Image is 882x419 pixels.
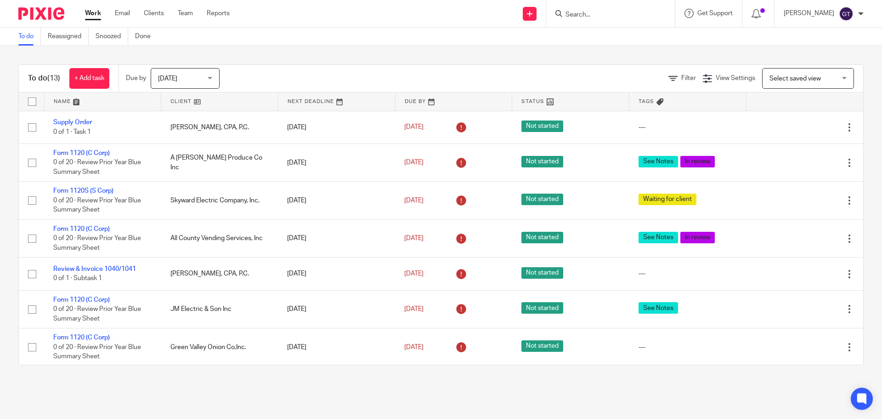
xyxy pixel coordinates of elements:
[53,297,110,303] a: Form 1120 (C Corp)
[144,9,164,18] a: Clients
[53,306,141,322] span: 0 of 20 · Review Prior Year Blue Summary Sheet
[161,328,278,366] td: Green Valley Onion Co,Inc.
[521,267,563,279] span: Not started
[53,226,110,232] a: Form 1120 (C Corp)
[278,328,395,366] td: [DATE]
[96,28,128,46] a: Snoozed
[53,150,110,156] a: Form 1120 (C Corp)
[161,143,278,181] td: A [PERSON_NAME] Produce Co Inc
[161,219,278,257] td: All County Vending Services, Inc
[639,99,654,104] span: Tags
[278,290,395,328] td: [DATE]
[18,28,41,46] a: To do
[161,258,278,290] td: [PERSON_NAME], CPA, P.C.
[769,75,821,82] span: Select saved view
[53,188,113,194] a: Form 1120S (S Corp)
[565,11,647,19] input: Search
[404,235,424,241] span: [DATE]
[639,269,737,278] div: ---
[404,306,424,312] span: [DATE]
[839,6,854,21] img: svg%3E
[85,9,101,18] a: Work
[161,111,278,143] td: [PERSON_NAME], CPA, P.C.
[278,219,395,257] td: [DATE]
[158,75,177,82] span: [DATE]
[115,9,130,18] a: Email
[680,232,715,243] span: In review
[69,68,109,89] a: + Add task
[680,156,715,167] span: In review
[521,194,563,205] span: Not started
[126,74,146,83] p: Due by
[639,232,678,243] span: See Notes
[53,197,141,213] span: 0 of 20 · Review Prior Year Blue Summary Sheet
[48,28,89,46] a: Reassigned
[521,340,563,352] span: Not started
[278,258,395,290] td: [DATE]
[784,9,834,18] p: [PERSON_NAME]
[404,159,424,166] span: [DATE]
[53,334,110,341] a: Form 1120 (C Corp)
[161,182,278,219] td: Skyward Electric Company, Inc.
[681,75,696,81] span: Filter
[639,302,678,314] span: See Notes
[404,344,424,350] span: [DATE]
[53,160,141,176] span: 0 of 20 · Review Prior Year Blue Summary Sheet
[207,9,230,18] a: Reports
[278,182,395,219] td: [DATE]
[278,111,395,143] td: [DATE]
[28,74,60,83] h1: To do
[697,10,733,17] span: Get Support
[404,270,424,277] span: [DATE]
[521,302,563,314] span: Not started
[404,124,424,131] span: [DATE]
[53,266,136,272] a: Review & Invoice 1040/1041
[53,129,91,135] span: 0 of 1 · Task 1
[18,7,64,20] img: Pixie
[639,194,696,205] span: Waiting for client
[278,143,395,181] td: [DATE]
[521,156,563,167] span: Not started
[178,9,193,18] a: Team
[639,123,737,132] div: ---
[135,28,158,46] a: Done
[716,75,755,81] span: View Settings
[47,75,60,82] span: (13)
[639,156,678,167] span: See Notes
[53,344,141,360] span: 0 of 20 · Review Prior Year Blue Summary Sheet
[53,235,141,251] span: 0 of 20 · Review Prior Year Blue Summary Sheet
[53,119,92,126] a: Supply Order
[521,232,563,243] span: Not started
[639,343,737,352] div: ---
[521,121,563,132] span: Not started
[53,276,102,282] span: 0 of 1 · Subtask 1
[161,290,278,328] td: JM Electric & Son Inc
[404,197,424,204] span: [DATE]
